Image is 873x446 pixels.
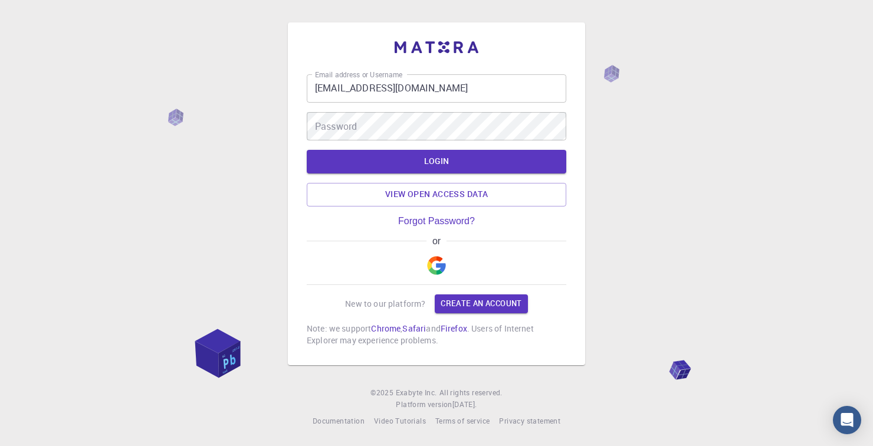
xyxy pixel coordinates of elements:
[396,399,452,411] span: Platform version
[452,399,477,411] a: [DATE].
[370,387,395,399] span: © 2025
[396,388,437,397] span: Exabyte Inc.
[435,294,527,313] a: Create an account
[371,323,401,334] a: Chrome
[398,216,475,227] a: Forgot Password?
[374,415,426,427] a: Video Tutorials
[435,415,490,427] a: Terms of service
[833,406,861,434] div: Open Intercom Messenger
[441,323,467,334] a: Firefox
[435,416,490,425] span: Terms of service
[402,323,426,334] a: Safari
[427,256,446,275] img: Google
[439,387,503,399] span: All rights reserved.
[345,298,425,310] p: New to our platform?
[452,399,477,409] span: [DATE] .
[396,387,437,399] a: Exabyte Inc.
[426,236,446,247] span: or
[374,416,426,425] span: Video Tutorials
[307,183,566,206] a: View open access data
[307,150,566,173] button: LOGIN
[313,416,365,425] span: Documentation
[315,70,402,80] label: Email address or Username
[499,415,560,427] a: Privacy statement
[313,415,365,427] a: Documentation
[499,416,560,425] span: Privacy statement
[307,323,566,346] p: Note: we support , and . Users of Internet Explorer may experience problems.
